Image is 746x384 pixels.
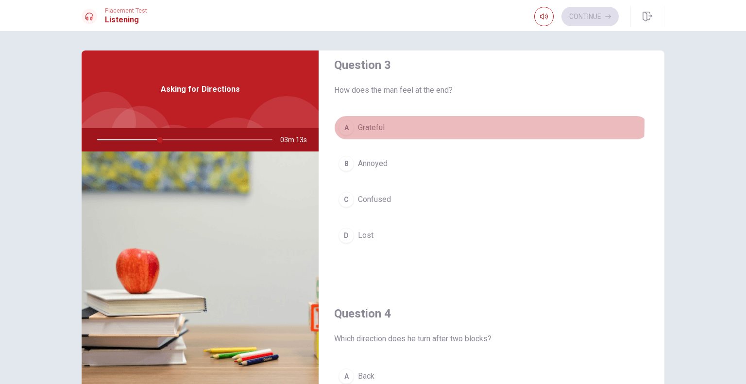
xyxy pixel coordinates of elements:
[334,57,649,73] h4: Question 3
[334,223,649,248] button: DLost
[358,370,374,382] span: Back
[161,83,240,95] span: Asking for Directions
[358,122,385,134] span: Grateful
[105,7,147,14] span: Placement Test
[334,187,649,212] button: CConfused
[334,333,649,345] span: Which direction does he turn after two blocks?
[339,120,354,135] div: A
[358,230,373,241] span: Lost
[358,158,388,169] span: Annoyed
[334,84,649,96] span: How does the man feel at the end?
[334,151,649,176] button: BAnnoyed
[105,14,147,26] h1: Listening
[339,156,354,171] div: B
[358,194,391,205] span: Confused
[334,116,649,140] button: AGrateful
[280,128,315,151] span: 03m 13s
[339,368,354,384] div: A
[339,192,354,207] div: C
[334,306,649,321] h4: Question 4
[339,228,354,243] div: D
